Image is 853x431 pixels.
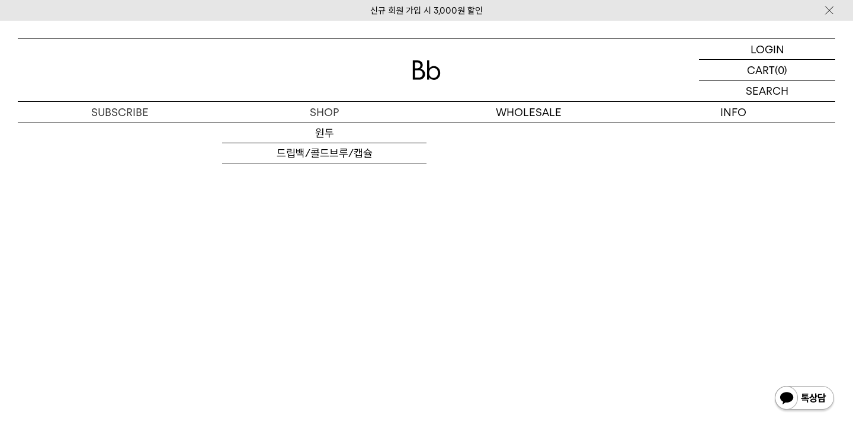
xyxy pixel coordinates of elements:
[222,123,426,143] a: 원두
[222,143,426,163] a: 드립백/콜드브루/캡슐
[699,39,835,60] a: LOGIN
[699,60,835,81] a: CART (0)
[222,102,426,123] a: SHOP
[370,5,483,16] a: 신규 회원 가입 시 3,000원 할인
[774,385,835,413] img: 카카오톡 채널 1:1 채팅 버튼
[747,60,775,80] p: CART
[631,102,835,123] p: INFO
[412,60,441,80] img: 로고
[746,81,788,101] p: SEARCH
[751,39,784,59] p: LOGIN
[426,102,631,123] p: WHOLESALE
[775,60,787,80] p: (0)
[222,163,426,184] a: 선물세트
[18,102,222,123] a: SUBSCRIBE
